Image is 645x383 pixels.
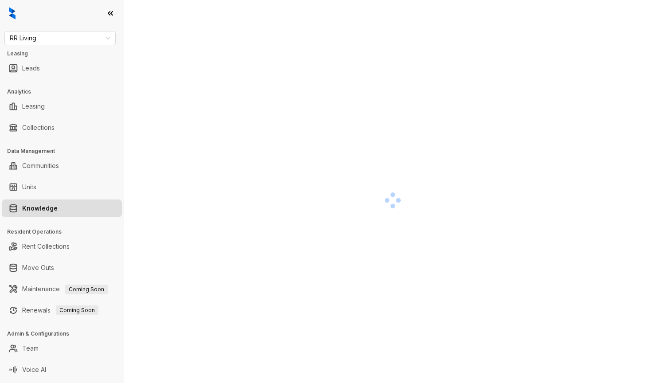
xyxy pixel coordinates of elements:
[2,119,122,137] li: Collections
[22,199,58,217] a: Knowledge
[22,98,45,115] a: Leasing
[22,259,54,277] a: Move Outs
[9,7,16,20] img: logo
[56,305,98,315] span: Coming Soon
[22,157,59,175] a: Communities
[2,59,122,77] li: Leads
[22,59,40,77] a: Leads
[65,285,108,294] span: Coming Soon
[2,259,122,277] li: Move Outs
[22,301,98,319] a: RenewalsComing Soon
[22,361,46,379] a: Voice AI
[7,147,124,155] h3: Data Management
[2,238,122,255] li: Rent Collections
[2,178,122,196] li: Units
[22,178,36,196] a: Units
[22,340,39,357] a: Team
[2,280,122,298] li: Maintenance
[22,238,70,255] a: Rent Collections
[2,199,122,217] li: Knowledge
[7,228,124,236] h3: Resident Operations
[7,88,124,96] h3: Analytics
[2,361,122,379] li: Voice AI
[2,340,122,357] li: Team
[2,157,122,175] li: Communities
[10,31,110,45] span: RR Living
[7,330,124,338] h3: Admin & Configurations
[2,98,122,115] li: Leasing
[7,50,124,58] h3: Leasing
[22,119,55,137] a: Collections
[2,301,122,319] li: Renewals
